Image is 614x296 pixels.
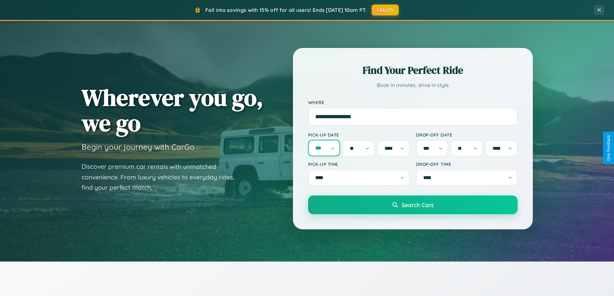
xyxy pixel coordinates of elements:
span: Search Cars [402,201,434,208]
span: Fall into savings with 15% off for all users! Ends [DATE] 10am PT. [205,7,367,13]
label: Pick-up Time [308,161,410,167]
p: Book in minutes, drive in style [308,81,518,90]
p: Discover premium car rentals with unmatched convenience. From luxury vehicles to everyday rides, ... [82,161,243,193]
label: Pick-up Date [308,132,410,138]
h3: Begin your journey with CarGo [82,142,195,152]
label: Drop-off Time [416,161,518,167]
button: FALL15 [372,5,399,15]
div: Give Feedback [606,135,611,161]
h1: Wherever you go, we go [82,85,263,136]
h2: Find Your Perfect Ride [308,63,518,77]
button: Search Cars [308,196,518,214]
label: Where [308,100,518,105]
label: Drop-off Date [416,132,518,138]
